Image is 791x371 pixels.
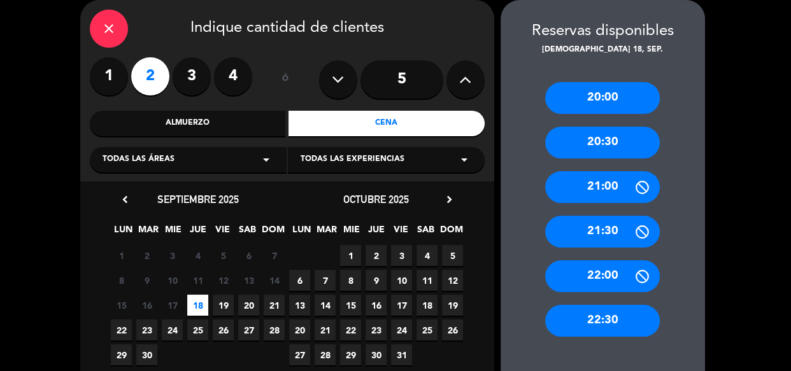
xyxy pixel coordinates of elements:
span: 29 [340,344,361,365]
span: 13 [289,295,310,316]
span: 10 [162,270,183,291]
span: 23 [366,319,387,340]
span: 18 [187,295,208,316]
span: 11 [187,270,208,291]
span: 17 [162,295,183,316]
span: 26 [442,319,463,340]
span: VIE [390,222,411,243]
span: 23 [136,319,157,340]
div: Cena [289,111,485,136]
i: arrow_drop_down [259,152,274,167]
div: 21:30 [545,216,660,248]
span: 21 [315,319,336,340]
span: 1 [111,245,132,266]
span: 12 [213,270,234,291]
span: 24 [391,319,412,340]
span: LUN [291,222,312,243]
span: 30 [366,344,387,365]
span: 5 [213,245,234,266]
span: 11 [417,270,438,291]
div: 20:30 [545,127,660,158]
span: 25 [187,319,208,340]
span: 17 [391,295,412,316]
i: chevron_right [443,193,456,206]
span: MIE [162,222,183,243]
div: 20:00 [545,82,660,114]
span: 19 [213,295,234,316]
span: MIE [341,222,362,243]
span: 20 [238,295,259,316]
span: SAB [415,222,436,243]
div: 22:00 [545,260,660,292]
span: 3 [391,245,412,266]
label: 3 [173,57,211,95]
div: 21:00 [545,171,660,203]
span: 8 [111,270,132,291]
span: 16 [366,295,387,316]
span: JUE [187,222,208,243]
span: 27 [289,344,310,365]
span: Todas las áreas [103,153,175,166]
span: 25 [417,319,438,340]
label: 2 [131,57,169,95]
span: octubre 2025 [343,193,409,206]
span: 4 [187,245,208,266]
span: 9 [366,270,387,291]
span: 22 [111,319,132,340]
div: Reservas disponibles [501,19,705,44]
span: 7 [315,270,336,291]
div: ó [265,57,306,102]
span: 15 [111,295,132,316]
span: DOM [440,222,461,243]
i: arrow_drop_down [457,152,472,167]
span: 12 [442,270,463,291]
span: 6 [238,245,259,266]
span: DOM [262,222,283,243]
label: 4 [214,57,252,95]
span: 30 [136,344,157,365]
span: 19 [442,295,463,316]
span: 24 [162,319,183,340]
span: 6 [289,270,310,291]
label: 1 [90,57,128,95]
span: 7 [264,245,285,266]
span: 18 [417,295,438,316]
span: 29 [111,344,132,365]
span: JUE [366,222,387,243]
span: 4 [417,245,438,266]
i: close [101,21,117,36]
span: 10 [391,270,412,291]
span: MAR [138,222,159,243]
span: 2 [366,245,387,266]
span: 21 [264,295,285,316]
span: 14 [264,270,285,291]
i: chevron_left [118,193,132,206]
div: [DEMOGRAPHIC_DATA] 18, sep. [501,44,705,57]
span: LUN [113,222,134,243]
div: Indique cantidad de clientes [90,10,485,48]
span: SAB [237,222,258,243]
span: 31 [391,344,412,365]
div: 22:30 [545,305,660,337]
div: Almuerzo [90,111,286,136]
span: VIE [212,222,233,243]
span: septiembre 2025 [157,193,239,206]
span: 14 [315,295,336,316]
span: 28 [315,344,336,365]
span: 3 [162,245,183,266]
span: MAR [316,222,337,243]
span: 2 [136,245,157,266]
span: 27 [238,319,259,340]
span: 8 [340,270,361,291]
span: 16 [136,295,157,316]
span: 5 [442,245,463,266]
span: 15 [340,295,361,316]
span: 1 [340,245,361,266]
span: 13 [238,270,259,291]
span: 28 [264,319,285,340]
span: 9 [136,270,157,291]
span: Todas las experiencias [301,153,404,166]
span: 22 [340,319,361,340]
span: 26 [213,319,234,340]
span: 20 [289,319,310,340]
